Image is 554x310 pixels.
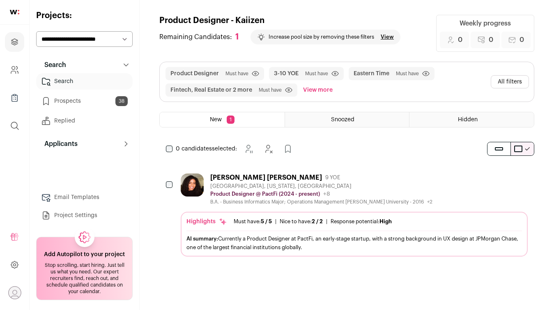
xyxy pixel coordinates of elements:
[381,34,394,40] a: View
[325,174,340,181] span: 9 YOE
[181,174,204,197] img: 12d1613861358feb2306e5e2e98ca2d64cd744329e2f7641e76059c66721ea5b.jpg
[235,32,239,42] div: 1
[520,35,524,45] span: 0
[176,146,212,152] span: 0 candidates
[458,117,478,123] span: Hidden
[460,19,511,28] div: Weekly progress
[260,141,276,157] button: Hide
[36,93,133,109] a: Prospects38
[396,70,419,77] span: Must have
[225,70,248,77] span: Must have
[259,87,282,93] span: Must have
[210,174,322,182] div: [PERSON_NAME] [PERSON_NAME]
[115,96,128,106] span: 38
[261,219,272,224] span: 5 / 5
[41,262,127,295] div: Stop scrolling, start hiring. Just tell us what you need. Our expert recruiters find, reach out, ...
[210,117,222,123] span: New
[234,218,272,225] div: Must have:
[36,207,133,224] a: Project Settings
[39,60,66,70] p: Search
[354,69,389,78] button: Eastern Time
[234,218,392,225] ul: | |
[5,60,24,80] a: Company and ATS Settings
[409,112,534,127] a: Hidden
[227,116,234,124] span: 1
[159,32,232,42] span: Remaining Candidates:
[44,250,125,259] h2: Add Autopilot to your project
[36,237,133,300] a: Add Autopilot to your project Stop scrolling, start hiring. Just tell us what you need. Our exper...
[458,35,462,45] span: 0
[36,136,133,152] button: Applicants
[159,15,400,26] h1: Product Designer - Kaiizen
[312,219,323,224] span: 2 / 2
[186,217,227,226] div: Highlights
[170,86,252,94] button: Fintech, Real Estate or 2 more
[305,70,328,77] span: Must have
[10,10,19,14] img: wellfound-shorthand-0d5821cbd27db2630d0214b213865d53afaa358527fdda9d0ea32b1df1b89c2c.svg
[285,112,409,127] a: Snoozed
[36,113,133,129] a: Replied
[210,183,432,190] div: [GEOGRAPHIC_DATA], [US_STATE], [GEOGRAPHIC_DATA]
[269,34,374,40] p: Increase pool size by removing these filters
[186,236,218,241] span: AI summary:
[274,69,299,78] button: 3-10 YOE
[489,35,493,45] span: 0
[36,189,133,206] a: Email Templates
[186,234,522,252] div: Currently a Product Designer at PactFi, an early-stage startup, with a strong background in UX de...
[323,191,330,197] span: +8
[491,75,529,88] button: All filters
[280,218,323,225] div: Nice to have:
[39,139,78,149] p: Applicants
[210,199,432,205] div: B.A. - Business Informatics Major; Operations Management [PERSON_NAME] University - 2016
[240,141,257,157] button: Snooze
[8,286,21,299] button: Open dropdown
[427,199,432,204] span: +2
[5,88,24,108] a: Company Lists
[170,69,219,78] button: Product Designer
[36,57,133,73] button: Search
[181,174,528,257] a: [PERSON_NAME] [PERSON_NAME] 9 YOE [GEOGRAPHIC_DATA], [US_STATE], [GEOGRAPHIC_DATA] Product Design...
[210,191,320,197] p: Product Designer @ PactFi (2024 - present)
[5,32,24,52] a: Projects
[36,73,133,90] a: Search
[331,117,354,123] span: Snoozed
[379,219,392,224] span: High
[36,10,133,21] h2: Projects:
[331,218,392,225] div: Response potential:
[280,141,296,157] button: Add to Prospects
[176,145,237,153] span: selected:
[301,83,334,97] button: View more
